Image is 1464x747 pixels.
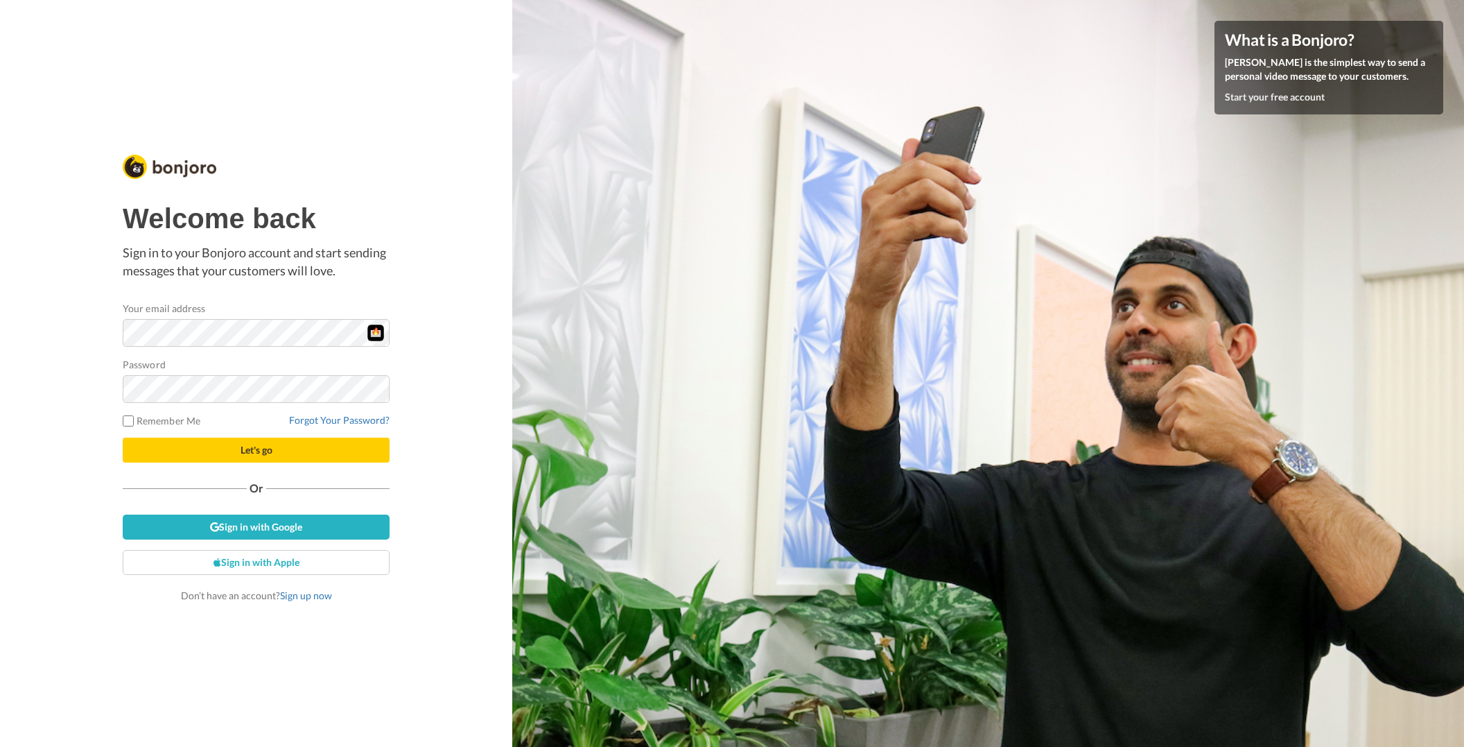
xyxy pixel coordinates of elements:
[1225,55,1433,83] p: [PERSON_NAME] is the simplest way to send a personal video message to your customers.
[247,483,266,493] span: Or
[241,444,272,456] span: Let's go
[1225,91,1325,103] a: Start your free account
[123,357,166,372] label: Password
[280,590,332,601] a: Sign up now
[123,438,390,463] button: Let's go
[123,301,205,316] label: Your email address
[181,590,332,601] span: Don’t have an account?
[123,550,390,575] a: Sign in with Apple
[123,244,390,280] p: Sign in to your Bonjoro account and start sending messages that your customers will love.
[123,515,390,540] a: Sign in with Google
[123,203,390,234] h1: Welcome back
[1225,31,1433,49] h4: What is a Bonjoro?
[289,414,390,426] a: Forgot Your Password?
[123,413,200,428] label: Remember Me
[123,415,134,427] input: Remember Me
